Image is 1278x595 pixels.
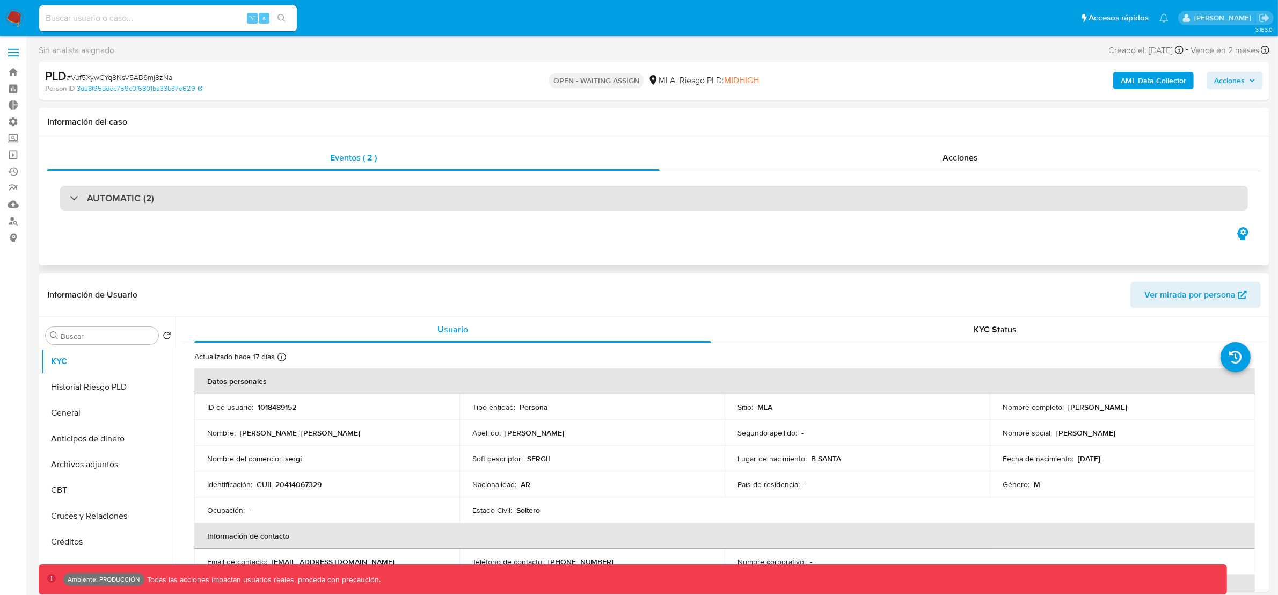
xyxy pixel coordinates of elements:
button: search-icon [271,11,293,26]
span: ⌥ [248,13,256,23]
a: Notificaciones [1159,13,1169,23]
p: [PHONE_NUMBER] [548,557,614,567]
div: Creado el: [DATE] [1108,43,1184,57]
b: AML Data Collector [1121,72,1186,89]
p: SERGII [527,454,550,463]
p: Soltero [516,505,540,515]
p: Sitio : [737,402,753,412]
p: Todas las acciones impactan usuarios reales, proceda con precaución. [144,575,381,585]
p: Segundo apellido : [737,428,797,438]
input: Buscar usuario o caso... [39,11,297,25]
button: Historial Riesgo PLD [41,374,176,400]
p: Apellido : [472,428,501,438]
p: [EMAIL_ADDRESS][DOMAIN_NAME] [272,557,395,567]
h1: Información del caso [47,117,1261,127]
p: Género : [1003,480,1029,489]
p: - [804,480,806,489]
b: Person ID [45,84,75,93]
div: AUTOMATIC (2) [60,186,1248,211]
th: Datos personales [194,368,1255,394]
button: Buscar [50,331,59,340]
button: Acciones [1207,72,1263,89]
button: Archivos adjuntos [41,452,176,477]
p: Nombre del comercio : [207,454,281,463]
p: [PERSON_NAME] [1056,428,1115,438]
p: david.garay@mercadolibre.com.co [1194,13,1255,23]
button: Cruces y Relaciones [41,503,176,529]
p: sergi [285,454,302,463]
p: Tipo entidad : [472,402,515,412]
button: General [41,400,176,426]
b: PLD [45,67,67,84]
span: Usuario [437,323,468,336]
th: Información de contacto [194,523,1255,549]
p: B SANTA [811,454,841,463]
a: Salir [1259,12,1270,24]
span: s [262,13,266,23]
p: Identificación : [207,480,252,489]
p: MLA [757,402,772,412]
button: Anticipos de dinero [41,426,176,452]
button: CBT [41,477,176,503]
span: Acciones [1214,72,1245,89]
p: Teléfono de contacto : [472,557,544,567]
p: [PERSON_NAME] [PERSON_NAME] [240,428,360,438]
span: # Vuf5XywCYq8NsV5AB6mj8zNa [67,72,172,83]
p: Ocupación : [207,505,245,515]
span: Vence en 2 meses [1191,45,1259,56]
h1: Información de Usuario [47,289,137,300]
div: MLA [648,75,675,86]
span: Ver mirada por persona [1144,282,1236,308]
button: Volver al orden por defecto [163,331,171,343]
p: M [1034,480,1040,489]
span: Sin analista asignado [39,45,114,56]
span: Riesgo PLD: [680,75,759,86]
p: CUIL 20414067329 [257,480,322,489]
button: Cuentas Bancarias [41,555,176,581]
p: AR [521,480,530,489]
p: Persona [520,402,548,412]
button: Ver mirada por persona [1130,282,1261,308]
p: Fecha de nacimiento : [1003,454,1073,463]
p: 1018489152 [258,402,296,412]
input: Buscar [61,331,154,341]
p: Email de contacto : [207,557,267,567]
p: Nombre completo : [1003,402,1064,412]
a: 3da8f95ddec759c0f6801ba33b37e629 [77,84,202,93]
p: Nombre social : [1003,428,1052,438]
p: Lugar de nacimiento : [737,454,807,463]
p: [PERSON_NAME] [1068,402,1127,412]
span: Accesos rápidos [1089,12,1149,24]
p: Ambiente: PRODUCCIÓN [68,577,140,582]
p: ID de usuario : [207,402,253,412]
p: Nombre corporativo : [737,557,806,567]
p: Soft descriptor : [472,454,523,463]
span: Acciones [943,151,978,164]
p: Nacionalidad : [472,480,516,489]
p: [DATE] [1078,454,1100,463]
button: KYC [41,349,176,374]
p: Estado Civil : [472,505,512,515]
p: OPEN - WAITING ASSIGN [549,73,644,88]
button: AML Data Collector [1113,72,1194,89]
button: Créditos [41,529,176,555]
span: KYC Status [974,323,1017,336]
span: Eventos ( 2 ) [330,151,377,164]
p: Actualizado hace 17 días [194,352,275,362]
h3: AUTOMATIC (2) [87,192,154,204]
p: - [249,505,251,515]
p: [PERSON_NAME] [505,428,564,438]
p: Nombre : [207,428,236,438]
span: - [1186,43,1188,57]
p: País de residencia : [737,480,800,489]
p: - [801,428,804,438]
p: - [810,557,812,567]
span: MIDHIGH [724,74,759,86]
